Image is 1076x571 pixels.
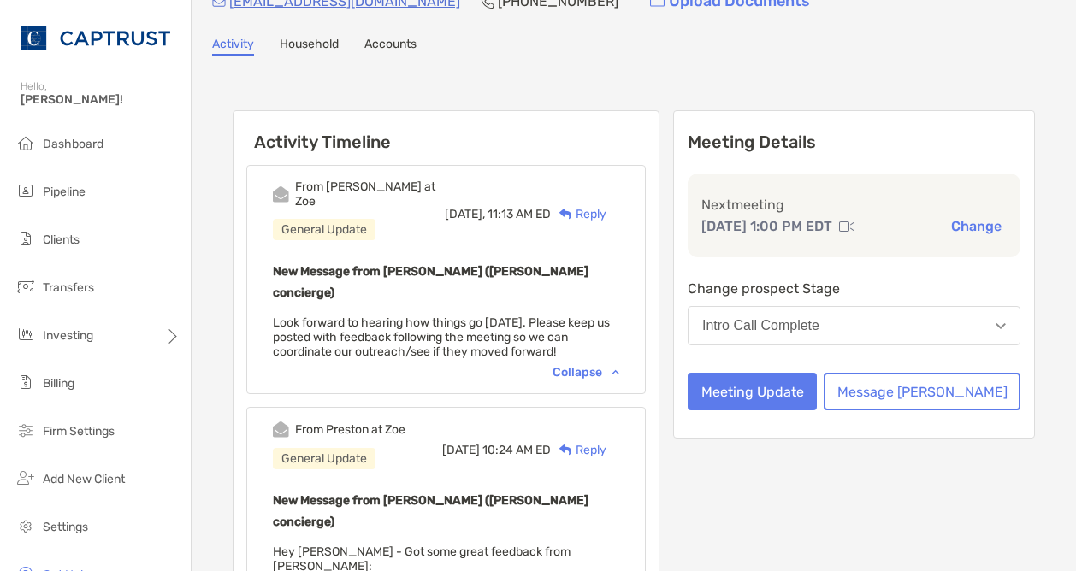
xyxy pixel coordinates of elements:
p: Meeting Details [688,132,1020,153]
div: From Preston at Zoe [295,422,405,437]
img: pipeline icon [15,180,36,201]
span: Firm Settings [43,424,115,439]
b: New Message from [PERSON_NAME] ([PERSON_NAME] concierge) [273,493,588,529]
div: Reply [551,205,606,223]
img: Reply icon [559,444,572,456]
img: Event icon [273,421,289,438]
button: Message [PERSON_NAME] [824,373,1020,410]
div: Collapse [553,365,619,380]
p: [DATE] 1:00 PM EDT [701,215,832,237]
img: investing icon [15,324,36,344]
img: Chevron icon [612,369,619,374]
img: transfers icon [15,276,36,297]
p: Change prospect Stage [688,278,1020,299]
button: Meeting Update [688,373,817,410]
span: Billing [43,376,74,391]
div: Intro Call Complete [702,318,819,333]
img: Open dropdown arrow [996,323,1006,329]
img: Reply icon [559,209,572,220]
a: Household [280,37,339,56]
h6: Activity Timeline [234,111,659,152]
img: settings icon [15,515,36,536]
img: billing icon [15,372,36,392]
img: Event icon [273,186,289,203]
img: CAPTRUST Logo [21,7,170,68]
span: Pipeline [43,185,86,199]
span: Transfers [43,280,94,295]
span: Investing [43,328,93,343]
span: [PERSON_NAME]! [21,92,180,107]
span: 10:24 AM ED [482,443,551,457]
span: Dashboard [43,137,103,151]
b: New Message from [PERSON_NAME] ([PERSON_NAME] concierge) [273,264,588,300]
span: Add New Client [43,472,125,486]
div: General Update [273,219,375,240]
span: [DATE], [445,207,485,221]
span: 11:13 AM ED [488,207,551,221]
img: dashboard icon [15,132,36,153]
button: Change [946,217,1007,235]
img: communication type [839,220,854,233]
a: Activity [212,37,254,56]
a: Accounts [364,37,417,56]
span: Clients [43,233,80,247]
img: add_new_client icon [15,468,36,488]
img: clients icon [15,228,36,249]
div: General Update [273,448,375,469]
span: [DATE] [442,443,480,457]
div: Reply [551,441,606,459]
span: Settings [43,520,88,534]
span: Look forward to hearing how things go [DATE]. Please keep us posted with feedback following the m... [273,315,610,359]
p: Next meeting [701,194,1007,215]
img: firm-settings icon [15,420,36,440]
button: Intro Call Complete [688,306,1020,345]
div: From [PERSON_NAME] at Zoe [295,180,445,209]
